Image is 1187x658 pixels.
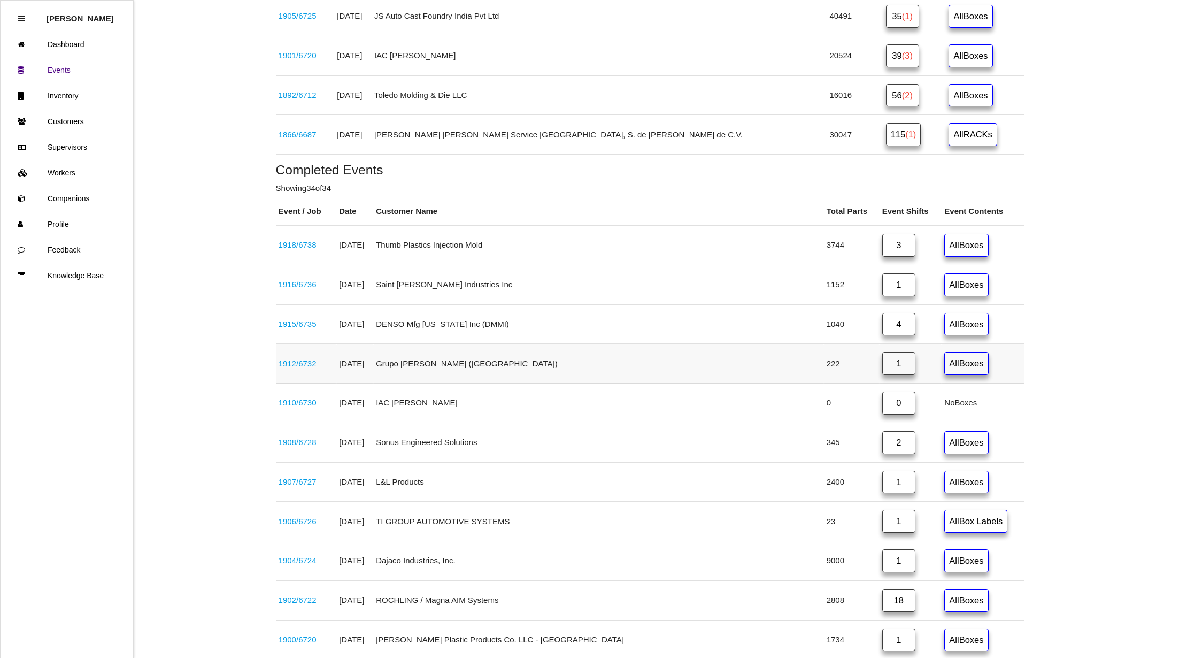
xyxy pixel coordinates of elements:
[279,90,317,100] a: 1892/6712
[902,51,913,60] span: (3)
[880,197,942,226] th: Event Shifts
[824,384,880,423] td: 0
[276,197,337,226] th: Event / Job
[372,75,827,115] td: Toledo Molding & Die LLC
[944,510,1007,533] a: AllBox Labels
[944,549,988,572] a: AllBoxes
[336,344,373,384] td: [DATE]
[942,197,1024,226] th: Event Contents
[882,313,915,336] a: 4
[824,226,880,265] td: 3744
[882,431,915,454] a: 2
[373,541,824,581] td: Dajaco Industries, Inc.
[279,319,317,328] a: 1915/6735
[882,352,915,375] a: 1
[373,304,824,344] td: DENSO Mfg [US_STATE] Inc (DMMI)
[279,438,317,447] a: 1908/6728
[279,239,334,251] div: CK41-V101W20
[279,240,317,249] a: 1918/6738
[279,11,317,20] a: 1905/6725
[279,595,317,605] a: 1902/6722
[336,265,373,304] td: [DATE]
[279,437,334,449] div: 68405582AB
[949,44,992,67] a: AllBoxes
[373,580,824,620] td: ROCHLING / Magna AIM Systems
[279,398,317,407] a: 1910/6730
[373,384,824,423] td: IAC [PERSON_NAME]
[824,502,880,541] td: 23
[279,517,317,526] a: 1906/6726
[334,36,372,75] td: [DATE]
[944,313,988,336] a: AllBoxes
[949,5,992,28] a: AllBoxes
[373,265,824,304] td: Saint [PERSON_NAME] Industries Inc
[276,182,1024,195] p: Showing 34 of 34
[279,279,334,291] div: 68403783AB
[944,589,988,612] a: AllBoxes
[902,11,913,21] span: (1)
[279,476,334,488] div: LJ6B S279D81 AA (45063)
[336,502,373,541] td: [DATE]
[336,226,373,265] td: [DATE]
[279,477,317,486] a: 1907/6727
[279,318,334,331] div: WS ECM Hose Clamp
[824,197,880,226] th: Total Parts
[336,541,373,581] td: [DATE]
[1,237,133,263] a: Feedback
[372,115,827,155] td: [PERSON_NAME] [PERSON_NAME] Service [GEOGRAPHIC_DATA], S. de [PERSON_NAME] de C.V.
[949,84,992,107] a: AllBoxes
[824,541,880,581] td: 9000
[279,516,334,528] div: HJPA0013ACF30
[886,84,919,107] a: 56(2)
[279,555,334,567] div: 38793 Baffle Clip
[279,634,334,646] div: LJ6B-S281B28-AA (78720)
[827,75,883,115] td: 16016
[279,556,317,565] a: 1904/6724
[882,629,915,652] a: 1
[373,462,824,502] td: L&L Products
[824,304,880,344] td: 1040
[1,186,133,211] a: Companions
[279,594,334,607] div: 68425775AD
[1,160,133,186] a: Workers
[905,129,916,139] span: (1)
[373,502,824,541] td: TI GROUP AUTOMOTIVE SYSTEMS
[372,36,827,75] td: IAC [PERSON_NAME]
[279,10,332,22] div: 10301666
[882,273,915,296] a: 1
[373,344,824,384] td: Grupo [PERSON_NAME] ([GEOGRAPHIC_DATA])
[882,589,915,612] a: 18
[944,431,988,454] a: AllBoxes
[902,90,913,100] span: (2)
[1,263,133,288] a: Knowledge Base
[942,384,1024,423] td: No Boxes
[279,358,334,370] div: Counsels
[882,392,915,415] a: 0
[824,344,880,384] td: 222
[279,51,317,60] a: 1901/6720
[334,115,372,155] td: [DATE]
[886,44,919,67] a: 39(3)
[1,83,133,109] a: Inventory
[944,352,988,375] a: AllBoxes
[334,75,372,115] td: [DATE]
[1,57,133,83] a: Events
[882,471,915,494] a: 1
[336,580,373,620] td: [DATE]
[886,123,921,146] a: 115(1)
[336,384,373,423] td: [DATE]
[827,115,883,155] td: 30047
[824,423,880,462] td: 345
[886,5,919,28] a: 35(1)
[882,234,915,257] a: 3
[47,6,114,23] p: Rosie Blandino
[882,549,915,572] a: 1
[279,397,334,409] div: 8203J2B
[949,123,997,146] a: AllRACKs
[373,423,824,462] td: Sonus Engineered Solutions
[336,304,373,344] td: [DATE]
[1,109,133,134] a: Customers
[1,134,133,160] a: Supervisors
[373,197,824,226] th: Customer Name
[276,163,1024,177] h5: Completed Events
